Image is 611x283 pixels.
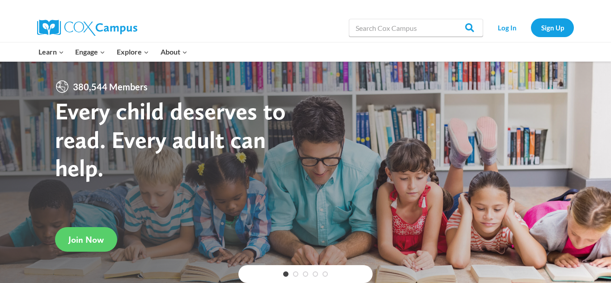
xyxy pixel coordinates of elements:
[349,19,483,37] input: Search Cox Campus
[75,46,105,58] span: Engage
[68,234,104,245] span: Join Now
[69,80,151,94] span: 380,544 Members
[322,271,328,277] a: 5
[38,46,64,58] span: Learn
[488,18,574,37] nav: Secondary Navigation
[488,18,526,37] a: Log In
[37,20,137,36] img: Cox Campus
[55,97,286,182] strong: Every child deserves to read. Every adult can help.
[283,271,289,277] a: 1
[161,46,187,58] span: About
[117,46,149,58] span: Explore
[293,271,298,277] a: 2
[303,271,308,277] a: 3
[313,271,318,277] a: 4
[531,18,574,37] a: Sign Up
[33,42,193,61] nav: Primary Navigation
[55,227,117,252] a: Join Now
